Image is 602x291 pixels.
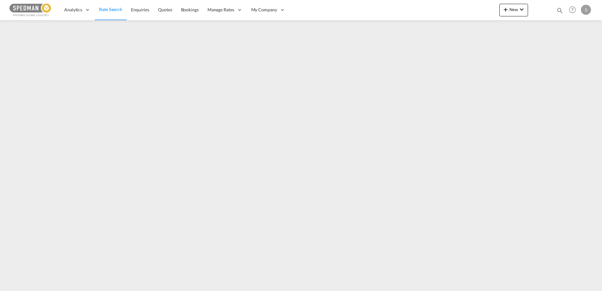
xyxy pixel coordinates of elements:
[499,4,528,16] button: icon-plus 400-fgNewicon-chevron-down
[567,4,578,15] span: Help
[251,7,277,13] span: My Company
[502,7,525,12] span: New
[556,7,563,14] md-icon: icon-magnify
[581,5,591,15] div: S
[181,7,199,12] span: Bookings
[131,7,149,12] span: Enquiries
[9,3,52,17] img: c12ca350ff1b11efb6b291369744d907.png
[64,7,82,13] span: Analytics
[207,7,234,13] span: Manage Rates
[556,7,563,16] div: icon-magnify
[518,6,525,13] md-icon: icon-chevron-down
[502,6,509,13] md-icon: icon-plus 400-fg
[567,4,581,16] div: Help
[99,7,122,12] span: Rate Search
[158,7,172,12] span: Quotes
